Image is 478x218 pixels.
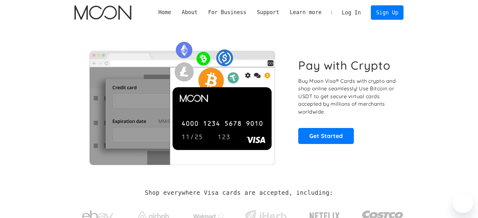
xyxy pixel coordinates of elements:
a: Log In [337,6,366,19]
div: About [182,8,198,16]
div: Support [252,8,284,16]
div: For Business [203,8,252,16]
div: Learn more [284,8,327,16]
img: Moon Cards let you spend your crypto anywhere Visa is accepted. [74,37,290,165]
img: Moon Logo [74,5,131,20]
div: Support [257,8,279,16]
h1: Pay with Crypto [298,58,391,72]
a: Get Started [298,128,354,144]
div: About [176,8,203,16]
div: Learn more [290,8,321,16]
iframe: Кнопка запуска окна обмена сообщениями [453,193,473,213]
p: Buy Moon Visa® Cards with crypto and shop online seamlessly! Use Bitcoin or USDT to get secure vi... [298,77,397,116]
a: Sign Up [371,5,404,19]
a: Home [153,8,176,16]
h2: Shop everywhere Visa cards are accepted, including: [145,189,333,196]
div: For Business [208,8,246,16]
a: home [74,5,131,20]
